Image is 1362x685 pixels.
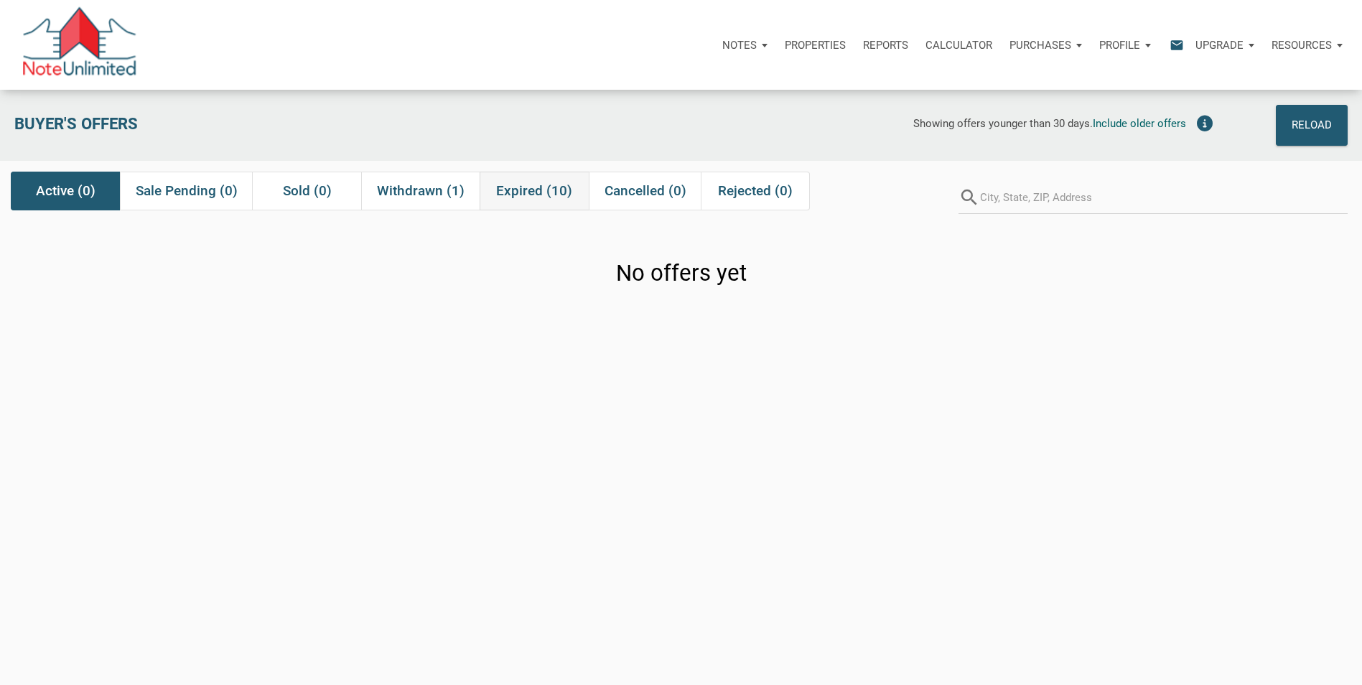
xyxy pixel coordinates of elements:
div: Withdrawn (1) [361,172,480,210]
input: City, State, ZIP, Address [980,182,1348,214]
p: Reports [863,39,908,52]
p: Upgrade [1195,39,1244,52]
p: Properties [785,39,846,52]
p: Notes [722,39,757,52]
p: Profile [1099,39,1140,52]
span: Sold (0) [283,182,332,200]
span: Rejected (0) [718,182,793,200]
i: email [1168,37,1185,53]
span: Include older offers [1093,117,1186,130]
i: search [958,182,980,214]
span: Cancelled (0) [605,182,686,200]
span: Showing offers younger than 30 days. [913,117,1093,130]
div: Sold (0) [252,172,361,210]
button: Upgrade [1187,24,1263,67]
img: NoteUnlimited [22,7,137,83]
p: Resources [1272,39,1332,52]
span: Expired (10) [496,182,572,200]
div: Expired (10) [480,172,589,210]
button: Purchases [1001,24,1091,67]
button: email [1159,24,1187,67]
button: Profile [1091,24,1160,67]
button: Reports [854,24,917,67]
button: Resources [1263,24,1351,67]
div: Cancelled (0) [589,172,701,210]
button: Notes [714,24,776,67]
p: Calculator [925,39,992,52]
p: Purchases [1009,39,1071,52]
div: Reload [1292,113,1332,137]
span: Sale Pending (0) [136,182,238,200]
div: Active (0) [11,172,120,210]
button: Reload [1276,105,1348,146]
h3: No offers yet [616,258,747,289]
a: Properties [776,24,854,67]
span: Withdrawn (1) [377,182,465,200]
div: Sale Pending (0) [120,172,253,210]
div: Rejected (0) [701,172,810,210]
span: Active (0) [36,182,95,200]
a: Calculator [917,24,1001,67]
div: Buyer's Offers [7,105,411,146]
